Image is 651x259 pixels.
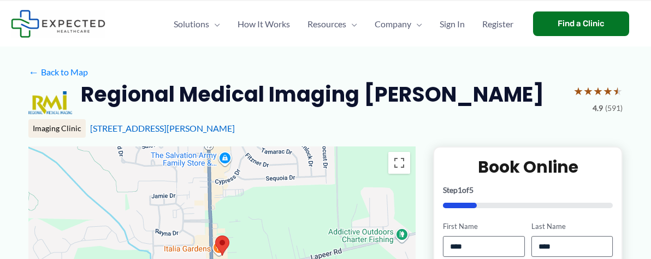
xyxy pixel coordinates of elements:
label: Last Name [531,221,613,232]
p: Step of [443,186,613,194]
a: CompanyMenu Toggle [366,5,431,43]
h2: Book Online [443,156,613,178]
div: Imaging Clinic [28,119,86,138]
span: ★ [583,81,593,101]
img: Expected Healthcare Logo - side, dark font, small [11,10,105,38]
span: ★ [603,81,613,101]
span: Menu Toggle [209,5,220,43]
a: Find a Clinic [533,11,629,36]
label: First Name [443,221,524,232]
span: 1 [458,185,462,195]
button: Toggle fullscreen view [388,152,410,174]
span: Register [482,5,513,43]
a: SolutionsMenu Toggle [165,5,229,43]
a: Sign In [431,5,474,43]
span: How It Works [238,5,290,43]
span: Menu Toggle [346,5,357,43]
span: (591) [605,101,623,115]
span: 5 [469,185,474,195]
span: Resources [307,5,346,43]
a: ResourcesMenu Toggle [299,5,366,43]
a: Register [474,5,522,43]
span: 4.9 [593,101,603,115]
span: ★ [573,81,583,101]
h2: Regional Medical Imaging [PERSON_NAME] [81,81,544,108]
span: ← [28,67,39,77]
span: ★ [593,81,603,101]
span: Solutions [174,5,209,43]
a: ←Back to Map [28,64,88,80]
nav: Primary Site Navigation [165,5,522,43]
span: Company [375,5,411,43]
span: Menu Toggle [411,5,422,43]
span: ★ [613,81,623,101]
a: [STREET_ADDRESS][PERSON_NAME] [90,123,235,133]
span: Sign In [440,5,465,43]
a: How It Works [229,5,299,43]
